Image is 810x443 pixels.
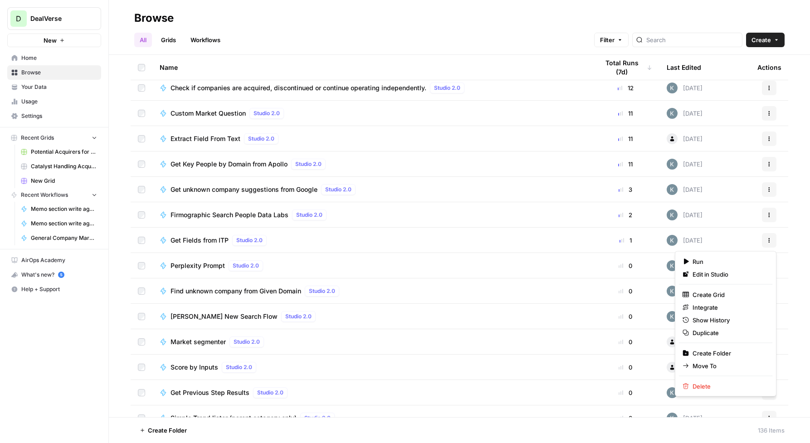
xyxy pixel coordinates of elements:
[667,387,703,398] div: [DATE]
[16,13,21,24] span: D
[599,236,652,245] div: 1
[171,83,426,92] span: Check if companies are acquired, discontinued or continue operating independently.
[667,286,678,297] img: vfogp4eyxztbfdc8lolhmznz68f4
[693,349,765,358] span: Create Folder
[599,287,652,296] div: 0
[21,134,54,142] span: Recent Grids
[693,290,765,299] span: Create Grid
[160,55,584,80] div: Name
[160,387,584,398] a: Get Previous Step ResultsStudio 2.0
[17,159,101,174] a: Catalyst Handling Acquisitions
[693,328,765,337] span: Duplicate
[325,185,351,194] span: Studio 2.0
[599,414,652,423] div: 0
[667,159,703,170] div: [DATE]
[667,184,703,195] div: [DATE]
[21,68,97,77] span: Browse
[7,94,101,109] a: Usage
[758,426,785,435] div: 136 Items
[171,236,229,245] span: Get Fields from ITP
[31,177,97,185] span: New Grid
[667,184,678,195] img: vfogp4eyxztbfdc8lolhmznz68f4
[21,191,68,199] span: Recent Workflows
[693,316,765,325] span: Show History
[599,210,652,219] div: 2
[667,159,678,170] img: vfogp4eyxztbfdc8lolhmznz68f4
[185,33,226,47] a: Workflows
[58,272,64,278] a: 5
[171,210,288,219] span: Firmographic Search People Data Labs
[667,209,678,220] img: vfogp4eyxztbfdc8lolhmznz68f4
[171,363,218,372] span: Score by Inputs
[600,35,615,44] span: Filter
[667,108,678,119] img: vfogp4eyxztbfdc8lolhmznz68f4
[31,219,97,228] span: Memo section write agent
[17,174,101,188] a: New Grid
[31,148,97,156] span: Potential Acquirers for Deep Instinct
[171,109,246,118] span: Custom Market Question
[309,287,335,295] span: Studio 2.0
[667,311,678,322] img: vfogp4eyxztbfdc8lolhmznz68f4
[21,54,97,62] span: Home
[7,109,101,123] a: Settings
[30,14,85,23] span: DealVerse
[21,285,97,293] span: Help + Support
[160,311,584,322] a: [PERSON_NAME] New Search FlowStudio 2.0
[434,84,460,92] span: Studio 2.0
[234,338,260,346] span: Studio 2.0
[599,312,652,321] div: 0
[171,388,249,397] span: Get Previous Step Results
[134,33,152,47] a: All
[667,260,703,271] div: [DATE]
[599,160,652,169] div: 11
[667,286,703,297] div: [DATE]
[160,286,584,297] a: Find unknown company from Given DomainStudio 2.0
[7,188,101,202] button: Recent Workflows
[254,109,280,117] span: Studio 2.0
[21,97,97,106] span: Usage
[667,235,678,246] img: vfogp4eyxztbfdc8lolhmznz68f4
[746,33,785,47] button: Create
[134,423,192,438] button: Create Folder
[17,216,101,231] a: Memo section write agent
[667,108,703,119] div: [DATE]
[667,413,703,424] div: [DATE]
[296,211,322,219] span: Studio 2.0
[7,34,101,47] button: New
[21,256,97,264] span: AirOps Academy
[17,202,101,216] a: Memo section write agent V2
[226,363,252,371] span: Studio 2.0
[31,205,97,213] span: Memo section write agent V2
[31,234,97,242] span: General Company Markdown 2 Slide Data Object
[160,184,584,195] a: Get unknown company suggestions from GoogleStudio 2.0
[160,362,584,373] a: Score by InputsStudio 2.0
[667,55,701,80] div: Last Edited
[134,11,174,25] div: Browse
[757,55,781,80] div: Actions
[171,134,240,143] span: Extract Field From Text
[594,33,629,47] button: Filter
[304,414,331,422] span: Studio 2.0
[160,413,584,424] a: Simple Trend lister (parent category only)Studio 2.0
[171,337,226,346] span: Market segmenter
[693,382,765,391] span: Delete
[667,83,678,93] img: vfogp4eyxztbfdc8lolhmznz68f4
[248,135,274,143] span: Studio 2.0
[17,145,101,159] a: Potential Acquirers for Deep Instinct
[60,273,62,277] text: 5
[599,109,652,118] div: 11
[21,83,97,91] span: Your Data
[148,426,187,435] span: Create Folder
[156,33,181,47] a: Grids
[599,388,652,397] div: 0
[667,260,678,271] img: vfogp4eyxztbfdc8lolhmznz68f4
[599,261,652,270] div: 0
[599,134,652,143] div: 11
[599,55,652,80] div: Total Runs (7d)
[599,337,652,346] div: 0
[7,80,101,94] a: Your Data
[8,268,101,282] div: What's new?
[667,336,703,347] div: [DATE]
[171,312,278,321] span: [PERSON_NAME] New Search Flow
[236,236,263,244] span: Studio 2.0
